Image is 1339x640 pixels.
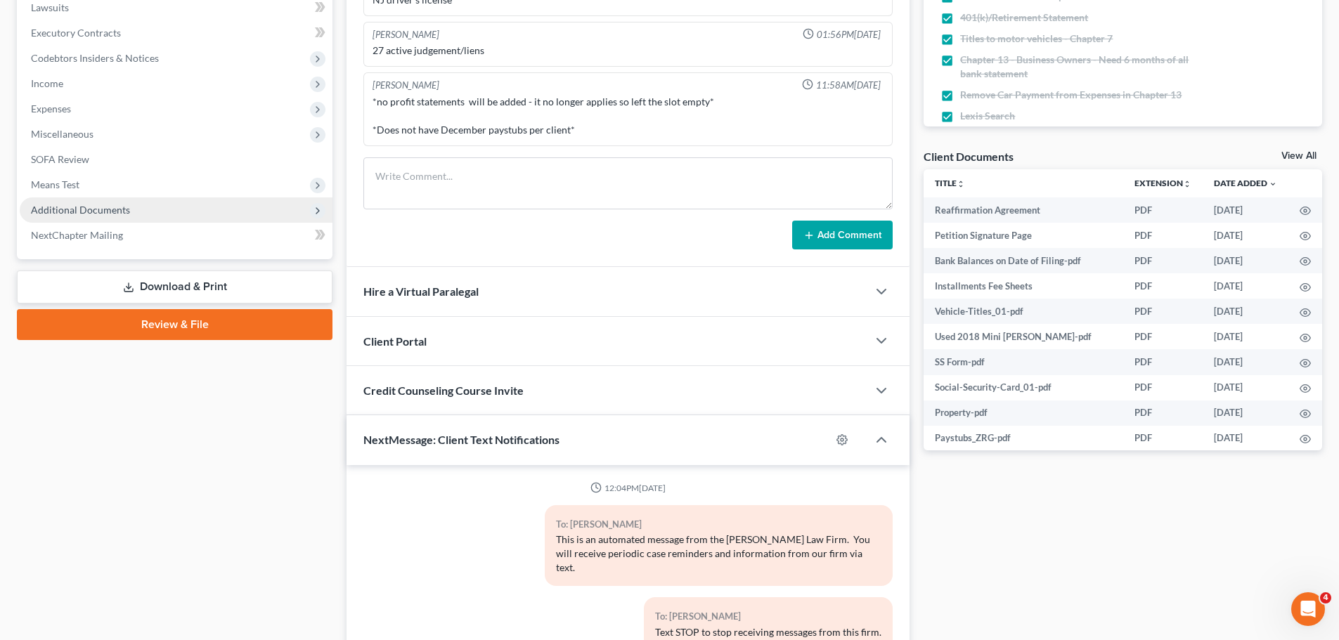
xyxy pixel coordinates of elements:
td: Petition Signature Page [924,223,1123,248]
span: Hire a Virtual Paralegal [363,285,479,298]
span: Expenses [31,103,71,115]
td: [DATE] [1203,375,1288,400]
td: Social-Security-Card_01-pdf [924,375,1123,400]
td: Property-pdf [924,400,1123,426]
span: Codebtors Insiders & Notices [31,52,159,64]
div: To: [PERSON_NAME] [655,608,881,625]
div: To: [PERSON_NAME] [556,516,881,533]
td: PDF [1123,349,1203,374]
td: [DATE] [1203,273,1288,299]
td: Paystubs_ZRG-pdf [924,426,1123,451]
td: PDF [1123,197,1203,223]
td: PDF [1123,426,1203,451]
span: Additional Documents [31,204,130,216]
td: [DATE] [1203,223,1288,248]
td: [DATE] [1203,197,1288,223]
td: [DATE] [1203,349,1288,374]
div: 12:04PM[DATE] [363,482,893,494]
span: Credit Counseling Course Invite [363,384,524,397]
span: 4 [1320,592,1331,603]
a: View All [1281,151,1317,161]
span: Lexis Search [960,109,1015,123]
span: Remove Car Payment from Expenses in Chapter 13 [960,88,1182,102]
td: Installments Fee Sheets [924,273,1123,299]
td: PDF [1123,223,1203,248]
div: Text STOP to stop receiving messages from this firm. [655,625,881,639]
td: PDF [1123,375,1203,400]
td: SS Form-pdf [924,349,1123,374]
td: [DATE] [1203,299,1288,324]
div: [PERSON_NAME] [373,28,439,41]
span: Lawsuits [31,1,69,13]
td: Reaffirmation Agreement [924,197,1123,223]
span: Client Portal [363,334,427,348]
div: *no profit statements will be added - it no longer applies so left the slot empty* *Does not have... [373,95,884,137]
td: Vehicle-Titles_01-pdf [924,299,1123,324]
span: NextChapter Mailing [31,229,123,241]
span: 01:56PM[DATE] [817,28,881,41]
a: Date Added expand_more [1214,178,1277,188]
div: [PERSON_NAME] [373,79,439,92]
td: [DATE] [1203,400,1288,426]
a: Download & Print [17,270,332,303]
td: [DATE] [1203,426,1288,451]
span: Titles to motor vehicles - Chapter 7 [960,32,1113,46]
i: expand_more [1269,180,1277,188]
td: [DATE] [1203,324,1288,349]
span: Miscellaneous [31,128,93,140]
div: Client Documents [924,149,1014,164]
td: PDF [1123,400,1203,426]
span: NextMessage: Client Text Notifications [363,433,559,446]
span: SOFA Review [31,153,89,165]
span: Income [31,77,63,89]
i: unfold_more [957,180,965,188]
div: This is an automated message from the [PERSON_NAME] Law Firm. You will receive periodic case remi... [556,533,881,575]
button: Add Comment [792,221,893,250]
td: Bank Balances on Date of Filing-pdf [924,248,1123,273]
i: unfold_more [1183,180,1191,188]
td: Used 2018 Mini [PERSON_NAME]-pdf [924,324,1123,349]
td: PDF [1123,299,1203,324]
div: 27 active judgement/liens [373,44,884,58]
span: Means Test [31,178,79,190]
a: Extensionunfold_more [1134,178,1191,188]
td: PDF [1123,324,1203,349]
td: PDF [1123,248,1203,273]
a: SOFA Review [20,147,332,172]
span: 11:58AM[DATE] [816,79,881,92]
td: PDF [1123,273,1203,299]
td: [DATE] [1203,248,1288,273]
a: Executory Contracts [20,20,332,46]
span: Chapter 13 - Business Owners - Need 6 months of all bank statement [960,53,1210,81]
a: NextChapter Mailing [20,223,332,248]
span: 401(k)/Retirement Statement [960,11,1088,25]
a: Titleunfold_more [935,178,965,188]
span: Executory Contracts [31,27,121,39]
a: Review & File [17,309,332,340]
iframe: Intercom live chat [1291,592,1325,626]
